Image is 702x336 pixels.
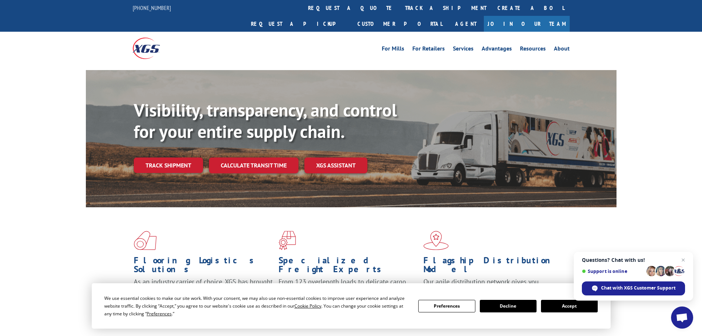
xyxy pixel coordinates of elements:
a: Agent [448,16,484,32]
span: Preferences [147,311,172,317]
button: Preferences [418,300,475,312]
a: Calculate transit time [209,157,298,173]
a: For Retailers [412,46,445,54]
b: Visibility, transparency, and control for your entire supply chain. [134,98,397,143]
a: Request a pickup [245,16,352,32]
a: Track shipment [134,157,203,173]
span: Chat with XGS Customer Support [601,285,675,291]
img: xgs-icon-total-supply-chain-intelligence-red [134,231,157,250]
img: xgs-icon-flagship-distribution-model-red [423,231,449,250]
a: Resources [520,46,546,54]
a: [PHONE_NUMBER] [133,4,171,11]
a: Advantages [482,46,512,54]
div: Open chat [671,306,693,329]
h1: Specialized Freight Experts [279,256,418,277]
a: For Mills [382,46,404,54]
a: Services [453,46,474,54]
p: From 123 overlength loads to delicate cargo, our experienced staff knows the best way to move you... [279,277,418,310]
h1: Flagship Distribution Model [423,256,563,277]
h1: Flooring Logistics Solutions [134,256,273,277]
span: Our agile distribution network gives you nationwide inventory management on demand. [423,277,559,295]
span: Close chat [679,256,688,264]
div: Cookie Consent Prompt [92,283,611,329]
a: Join Our Team [484,16,570,32]
div: Chat with XGS Customer Support [582,281,685,295]
button: Decline [480,300,537,312]
span: Cookie Policy [294,303,321,309]
span: Support is online [582,269,644,274]
a: Customer Portal [352,16,448,32]
button: Accept [541,300,598,312]
span: Questions? Chat with us! [582,257,685,263]
span: As an industry carrier of choice, XGS has brought innovation and dedication to flooring logistics... [134,277,273,304]
a: About [554,46,570,54]
img: xgs-icon-focused-on-flooring-red [279,231,296,250]
a: XGS ASSISTANT [304,157,367,173]
div: We use essential cookies to make our site work. With your consent, we may also use non-essential ... [104,294,409,318]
